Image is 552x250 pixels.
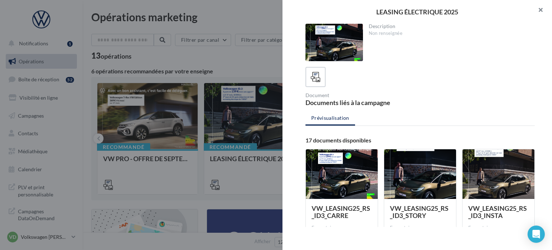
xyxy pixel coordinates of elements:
[312,225,372,231] div: Format: jpg
[294,9,540,15] div: LEASING ÉLECTRIQUE 2025
[468,225,529,231] div: Format: jpg
[305,99,417,106] div: Documents liés à la campagne
[312,204,370,219] span: VW_LEASING25_RS_ID3_CARRE
[369,24,529,29] div: Description
[528,226,545,243] div: Open Intercom Messenger
[390,204,448,219] span: VW_LEASING25_RS_ID3_STORY
[305,137,535,143] div: 17 documents disponibles
[468,204,527,219] span: VW_LEASING25_RS_ID3_INSTA
[305,93,417,98] div: Document
[390,225,450,231] div: Format: jpg
[369,30,529,37] div: Non renseignée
